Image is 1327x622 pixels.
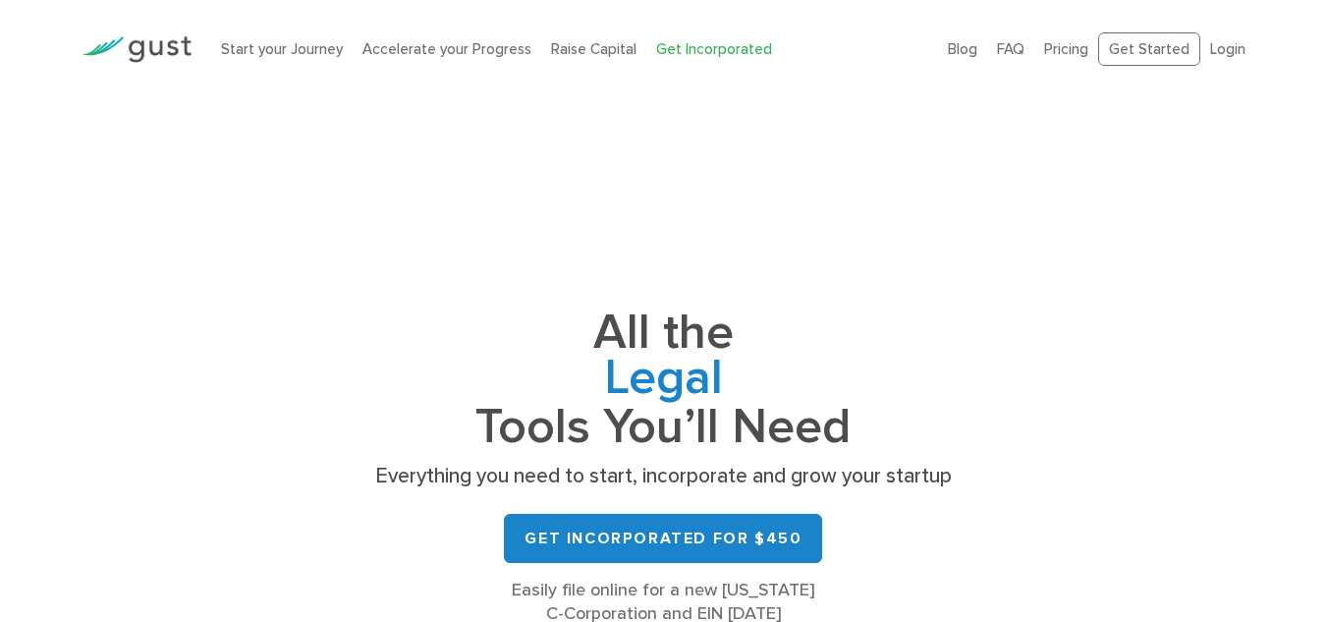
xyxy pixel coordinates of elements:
[948,40,977,58] a: Blog
[82,36,192,63] img: Gust Logo
[221,40,343,58] a: Start your Journey
[551,40,636,58] a: Raise Capital
[1098,32,1200,67] a: Get Started
[1210,40,1245,58] a: Login
[368,356,958,405] span: Fundraising
[1044,40,1088,58] a: Pricing
[368,311,958,449] h1: All the Tools You’ll Need
[997,40,1024,58] a: FAQ
[504,514,822,563] a: Get Incorporated for $450
[368,463,958,490] p: Everything you need to start, incorporate and grow your startup
[362,40,531,58] a: Accelerate your Progress
[656,40,772,58] a: Get Incorporated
